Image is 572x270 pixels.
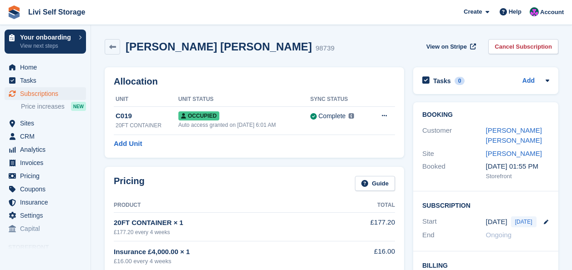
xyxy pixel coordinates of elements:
[178,121,310,129] div: Auto access granted on [DATE] 6:01 AM
[5,222,86,235] a: menu
[20,87,75,100] span: Subscriptions
[20,130,75,143] span: CRM
[21,102,65,111] span: Price increases
[486,172,550,181] div: Storefront
[530,7,539,16] img: Graham Cameron
[116,111,178,121] div: C019
[522,76,535,86] a: Add
[114,198,342,213] th: Product
[486,126,542,145] a: [PERSON_NAME] [PERSON_NAME]
[488,39,558,54] a: Cancel Subscription
[20,209,75,222] span: Settings
[20,196,75,209] span: Insurance
[116,121,178,130] div: 20FT CONTAINER
[20,222,75,235] span: Capital
[21,101,86,111] a: Price increases NEW
[20,42,74,50] p: View next steps
[5,87,86,100] a: menu
[315,43,334,54] div: 98739
[114,228,342,236] div: £177.20 every 4 weeks
[5,61,86,74] a: menu
[8,243,91,252] span: Storefront
[114,257,342,266] div: £16.00 every 4 weeks
[5,130,86,143] a: menu
[114,247,342,257] div: Insurance £4,000.00 × 1
[349,113,354,119] img: icon-info-grey-7440780725fd019a000dd9b08b2336e03edf1995a4989e88bcd33f0948082b44.svg
[422,161,486,180] div: Booked
[20,117,75,130] span: Sites
[422,260,549,270] h2: Billing
[5,143,86,156] a: menu
[540,8,564,17] span: Account
[486,150,542,157] a: [PERSON_NAME]
[423,39,478,54] a: View on Stripe
[319,111,346,121] div: Complete
[5,196,86,209] a: menu
[71,102,86,111] div: NEW
[114,76,395,87] h2: Allocation
[486,217,507,227] time: 2025-08-20 23:00:00 UTC
[5,30,86,54] a: Your onboarding View next steps
[455,77,465,85] div: 0
[5,209,86,222] a: menu
[178,92,310,107] th: Unit Status
[5,74,86,87] a: menu
[426,42,467,51] span: View on Stripe
[20,183,75,195] span: Coupons
[342,212,395,241] td: £177.20
[486,161,550,172] div: [DATE] 01:55 PM
[422,230,486,240] div: End
[114,92,178,107] th: Unit
[5,117,86,130] a: menu
[355,176,395,191] a: Guide
[422,125,486,146] div: Customer
[422,200,549,210] h2: Subscription
[20,74,75,87] span: Tasks
[20,34,74,40] p: Your onboarding
[486,231,512,239] span: Ongoing
[25,5,89,20] a: Livi Self Storage
[422,149,486,159] div: Site
[509,7,521,16] span: Help
[20,61,75,74] span: Home
[310,92,370,107] th: Sync Status
[114,218,342,228] div: 20FT CONTAINER × 1
[178,111,219,120] span: Occupied
[114,176,145,191] h2: Pricing
[5,183,86,195] a: menu
[422,111,549,119] h2: Booking
[20,143,75,156] span: Analytics
[433,77,451,85] h2: Tasks
[511,216,537,227] span: [DATE]
[5,156,86,169] a: menu
[7,5,21,19] img: stora-icon-8386f47178a22dfd0bd8f6a31ec36ba5ce8667c1dd55bd0f319d3a0aa187defe.svg
[342,198,395,213] th: Total
[20,170,75,182] span: Pricing
[126,40,312,53] h2: [PERSON_NAME] [PERSON_NAME]
[20,156,75,169] span: Invoices
[114,139,142,149] a: Add Unit
[422,216,486,227] div: Start
[5,170,86,182] a: menu
[464,7,482,16] span: Create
